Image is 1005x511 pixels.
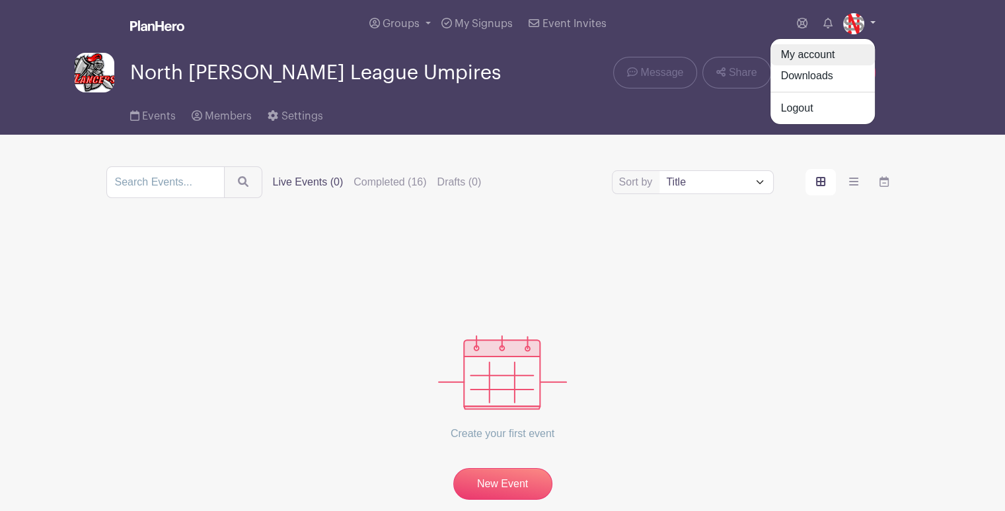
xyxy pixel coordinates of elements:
img: 5a14fba6741d3.webp [843,13,864,34]
div: order and view [805,169,899,195]
span: North [PERSON_NAME] League Umpires [130,62,501,84]
a: My account [770,44,875,65]
label: Drafts (0) [437,174,482,190]
span: Event Invites [542,18,607,29]
span: Events [142,111,176,121]
span: My Signups [455,18,513,29]
label: Completed (16) [354,174,426,190]
a: Logout [770,98,875,119]
a: New Event [453,468,552,500]
span: Share [729,65,757,81]
label: Live Events (0) [273,174,344,190]
a: Events [130,92,176,135]
img: logo_white-6c42ec7e38ccf1d336a20a19083b03d10ae64f83f12c07503d8b9e83406b4c7d.svg [130,20,184,31]
span: Message [640,65,683,81]
img: index.jpg [75,53,114,92]
div: Groups [770,38,875,125]
span: Members [205,111,252,121]
span: Groups [383,18,420,29]
a: Downloads [770,65,875,86]
a: Members [192,92,252,135]
p: Create your first event [438,410,567,458]
span: Settings [281,111,323,121]
label: Sort by [619,174,657,190]
a: Message [613,57,697,88]
a: Settings [268,92,322,135]
div: filters [273,174,482,190]
img: events_empty-56550af544ae17c43cc50f3ebafa394433d06d5f1891c01edc4b5d1d59cfda54.svg [438,335,567,410]
a: Share [702,57,770,88]
input: Search Events... [106,166,225,198]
